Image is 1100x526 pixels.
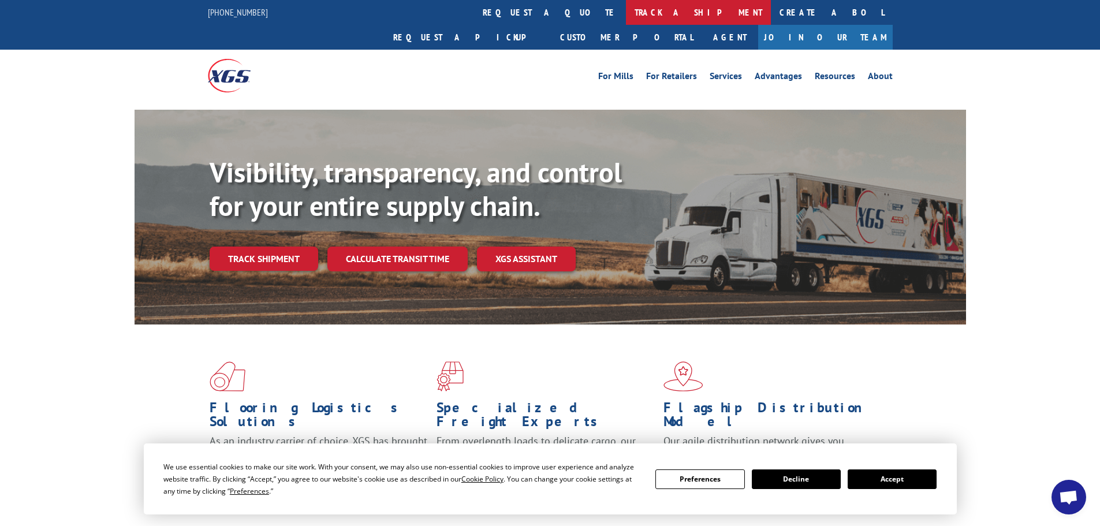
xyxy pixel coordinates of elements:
[385,25,551,50] a: Request a pickup
[461,474,504,484] span: Cookie Policy
[327,247,468,271] a: Calculate transit time
[210,247,318,271] a: Track shipment
[210,154,622,223] b: Visibility, transparency, and control for your entire supply chain.
[755,72,802,84] a: Advantages
[655,469,744,489] button: Preferences
[868,72,893,84] a: About
[437,361,464,391] img: xgs-icon-focused-on-flooring-red
[598,72,633,84] a: For Mills
[663,401,882,434] h1: Flagship Distribution Model
[1051,480,1086,514] div: Open chat
[710,72,742,84] a: Services
[210,361,245,391] img: xgs-icon-total-supply-chain-intelligence-red
[144,443,957,514] div: Cookie Consent Prompt
[848,469,937,489] button: Accept
[437,434,655,486] p: From overlength loads to delicate cargo, our experienced staff knows the best way to move your fr...
[702,25,758,50] a: Agent
[663,361,703,391] img: xgs-icon-flagship-distribution-model-red
[230,486,269,496] span: Preferences
[210,434,427,475] span: As an industry carrier of choice, XGS has brought innovation and dedication to flooring logistics...
[815,72,855,84] a: Resources
[210,401,428,434] h1: Flooring Logistics Solutions
[208,6,268,18] a: [PHONE_NUMBER]
[163,461,642,497] div: We use essential cookies to make our site work. With your consent, we may also use non-essential ...
[663,434,876,461] span: Our agile distribution network gives you nationwide inventory management on demand.
[551,25,702,50] a: Customer Portal
[646,72,697,84] a: For Retailers
[752,469,841,489] button: Decline
[477,247,576,271] a: XGS ASSISTANT
[758,25,893,50] a: Join Our Team
[437,401,655,434] h1: Specialized Freight Experts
